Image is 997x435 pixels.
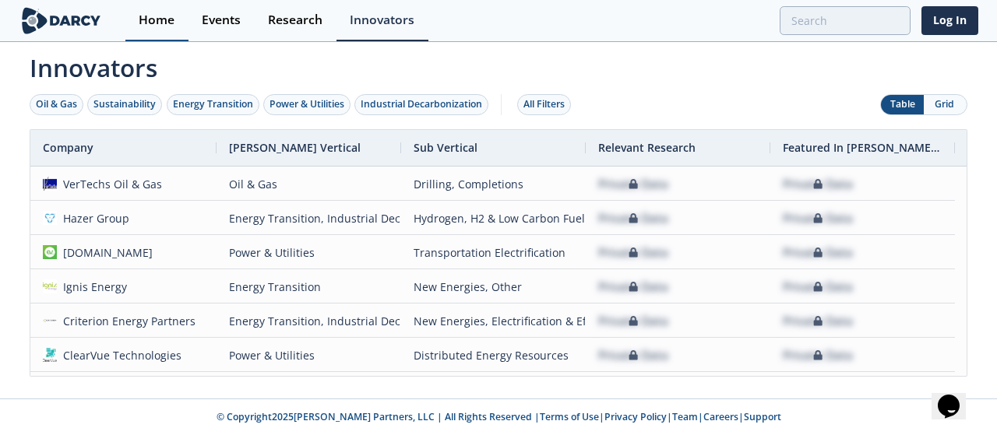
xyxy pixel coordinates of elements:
[43,177,57,191] img: 1613507502523-vertechs.jfif
[167,94,259,115] button: Energy Transition
[598,270,668,303] div: Private Data
[598,373,668,406] div: Private Data
[783,270,853,303] div: Private Data
[57,373,118,406] div: PassivGlas
[43,140,93,155] span: Company
[921,6,978,35] a: Log In
[414,339,573,372] div: Distributed Energy Resources
[598,339,668,372] div: Private Data
[783,304,853,338] div: Private Data
[229,373,389,406] div: Power & Utilities
[783,236,853,269] div: Private Data
[43,314,57,328] img: 1643292193689-CEP%2520Logo_PNG%5B1%5D.webp
[780,6,911,35] input: Advanced Search
[414,140,477,155] span: Sub Vertical
[270,97,344,111] div: Power & Utilities
[783,339,853,372] div: Private Data
[173,97,253,111] div: Energy Transition
[22,410,975,424] p: © Copyright 2025 [PERSON_NAME] Partners, LLC | All Rights Reserved | | | | |
[598,140,696,155] span: Relevant Research
[229,270,389,303] div: Energy Transition
[57,304,196,338] div: Criterion Energy Partners
[354,94,488,115] button: Industrial Decarbonization
[598,202,668,235] div: Private Data
[414,202,573,235] div: Hydrogen, H2 & Low Carbon Fuels
[43,279,57,293] img: 59eaa8b6-266c-4f1e-ba6f-ba1b6cf44420
[414,304,573,338] div: New Energies, Electrification & Efficiency
[783,167,853,201] div: Private Data
[43,245,57,259] img: ev.energy.png
[229,202,389,235] div: Energy Transition, Industrial Decarbonization
[57,167,163,201] div: VerTechs Oil & Gas
[414,167,573,201] div: Drilling, Completions
[703,410,738,423] a: Careers
[672,410,698,423] a: Team
[598,167,668,201] div: Private Data
[604,410,667,423] a: Privacy Policy
[43,348,57,362] img: 9c01774c-5056-44e9-8d36-59033a3aaf2e
[229,236,389,269] div: Power & Utilities
[43,211,57,225] img: 1636581572366-1529576642972%5B1%5D
[517,94,571,115] button: All Filters
[19,7,104,34] img: logo-wide.svg
[30,94,83,115] button: Oil & Gas
[57,236,153,269] div: [DOMAIN_NAME]
[229,167,389,201] div: Oil & Gas
[19,44,978,86] span: Innovators
[783,202,853,235] div: Private Data
[202,14,241,26] div: Events
[57,270,128,303] div: Ignis Energy
[87,94,162,115] button: Sustainability
[414,373,573,406] div: Distributed Energy Resources
[523,97,565,111] div: All Filters
[229,339,389,372] div: Power & Utilities
[932,373,981,419] iframe: chat widget
[414,270,573,303] div: New Energies, Other
[414,236,573,269] div: Transportation Electrification
[783,140,942,155] span: Featured In [PERSON_NAME] Live
[361,97,482,111] div: Industrial Decarbonization
[93,97,156,111] div: Sustainability
[229,140,361,155] span: [PERSON_NAME] Vertical
[598,304,668,338] div: Private Data
[598,236,668,269] div: Private Data
[924,95,967,114] button: Grid
[881,95,924,114] button: Table
[540,410,599,423] a: Terms of Use
[57,202,130,235] div: Hazer Group
[36,97,77,111] div: Oil & Gas
[744,410,781,423] a: Support
[57,339,182,372] div: ClearVue Technologies
[350,14,414,26] div: Innovators
[139,14,174,26] div: Home
[229,304,389,338] div: Energy Transition, Industrial Decarbonization
[263,94,351,115] button: Power & Utilities
[783,373,853,406] div: Private Data
[268,14,322,26] div: Research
